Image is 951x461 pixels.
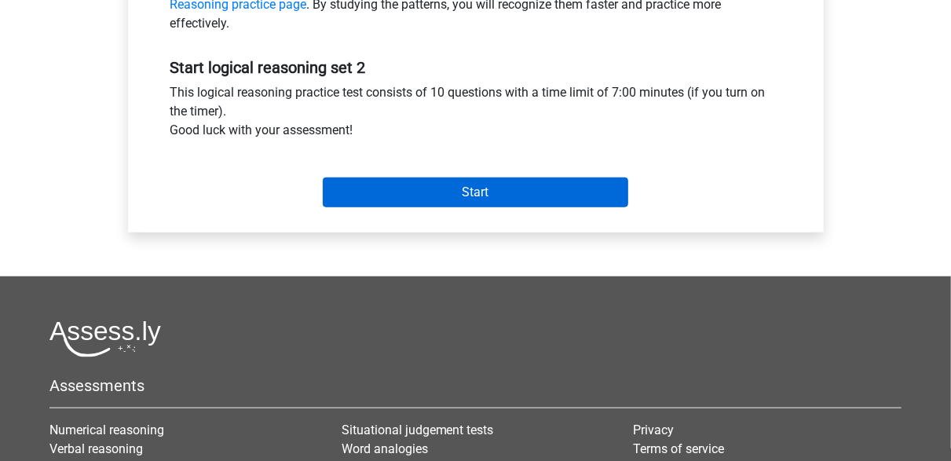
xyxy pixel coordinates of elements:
h5: Assessments [49,376,902,395]
a: Verbal reasoning [49,441,143,456]
a: Terms of service [633,441,724,456]
h5: Start logical reasoning set 2 [170,58,781,77]
a: Word analogies [342,441,428,456]
img: Assessly logo [49,320,161,357]
a: Numerical reasoning [49,423,164,437]
input: Start [323,177,628,207]
a: Situational judgement tests [342,423,494,437]
a: Privacy [633,423,674,437]
div: This logical reasoning practice test consists of 10 questions with a time limit of 7:00 minutes (... [159,83,793,146]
